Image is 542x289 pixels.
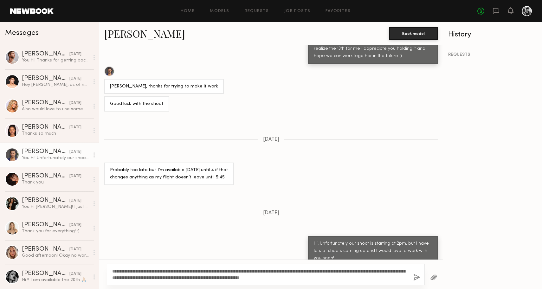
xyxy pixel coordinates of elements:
[314,240,432,262] div: Hi! Unfortunately our shoot is starting at 2pm, but I have lots of shoots coming up and I would l...
[5,29,39,37] span: Messages
[22,277,89,283] div: Hi !! I am available the 20th 🙏🏼💫
[69,222,81,228] div: [DATE]
[69,271,81,277] div: [DATE]
[69,51,81,57] div: [DATE]
[22,131,89,137] div: Thanks so much
[22,228,89,234] div: Thank you for everything! :)
[22,222,69,228] div: [PERSON_NAME]
[22,204,89,210] div: You: Hi [PERSON_NAME]! I just wanted to follow up and see if you were interested? Thank you!
[245,9,269,13] a: Requests
[104,27,185,40] a: [PERSON_NAME]
[69,149,81,155] div: [DATE]
[22,124,69,131] div: [PERSON_NAME]
[69,173,81,179] div: [DATE]
[22,155,89,161] div: You: Hi! Unfortunately our shoot is starting at 2pm, but I have lots of shoots coming up and I wo...
[22,149,69,155] div: [PERSON_NAME]
[22,246,69,253] div: [PERSON_NAME]
[22,106,89,112] div: Also would love to use some of your images in my portfolio whenever they’re done if that’s okay❤️
[263,210,279,216] span: [DATE]
[22,271,69,277] div: [PERSON_NAME]
[22,51,69,57] div: [PERSON_NAME]
[314,38,432,60] div: Hi Trae, we unfortunately had to move dates so you can realize the 13th for me I appreciate you h...
[284,9,311,13] a: Job Posts
[22,75,69,82] div: [PERSON_NAME]
[110,83,218,90] div: [PERSON_NAME], thanks for trying to make it work
[448,53,537,57] div: REQUESTS
[69,198,81,204] div: [DATE]
[22,173,69,179] div: [PERSON_NAME]
[22,57,89,63] div: You: Hi! Thanks for getting back to me! Ill be sending this over to the client and ill get back t...
[263,137,279,142] span: [DATE]
[181,9,195,13] a: Home
[22,197,69,204] div: [PERSON_NAME]
[110,167,228,181] div: Probably too late but I’m available [DATE] until 4 if that changes anything as my flight doesn’t ...
[389,27,438,40] button: Book model
[69,76,81,82] div: [DATE]
[389,30,438,36] a: Book model
[326,9,351,13] a: Favorites
[22,179,89,185] div: Thank you
[69,125,81,131] div: [DATE]
[69,100,81,106] div: [DATE]
[448,31,537,38] div: History
[22,82,89,88] div: Hey [PERSON_NAME], as of right now I’m available all 3 of those dates. Looking forward to hearing...
[110,100,164,108] div: Good luck with the shoot
[22,253,89,259] div: Good afternoon! Okay no worries thank you so much for letting me know! I would love to work toget...
[210,9,229,13] a: Models
[69,247,81,253] div: [DATE]
[22,100,69,106] div: [PERSON_NAME]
